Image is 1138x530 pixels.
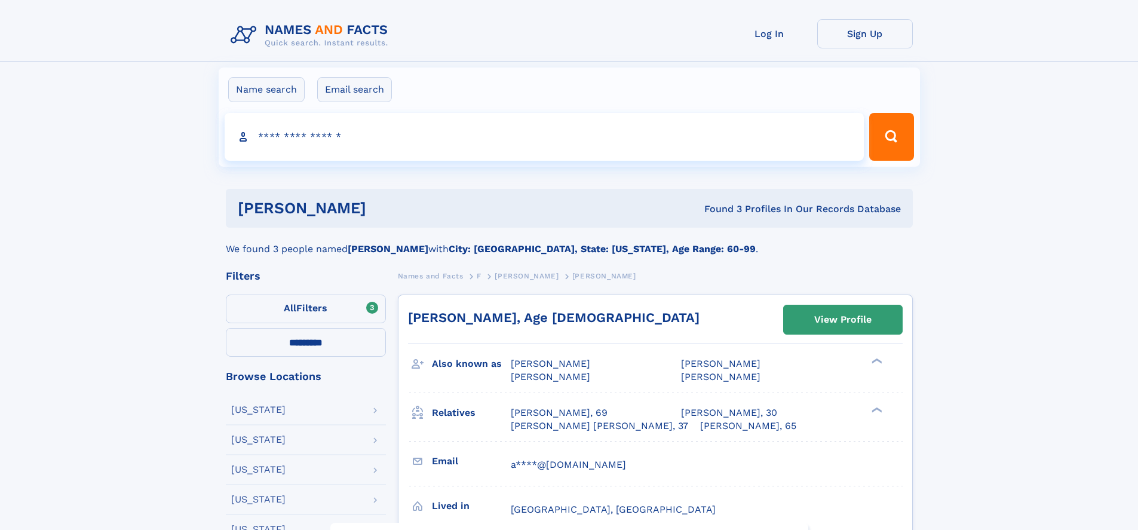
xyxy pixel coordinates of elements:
[225,113,864,161] input: search input
[477,268,481,283] a: F
[226,295,386,323] label: Filters
[511,419,688,433] a: [PERSON_NAME] [PERSON_NAME], 37
[231,465,286,474] div: [US_STATE]
[477,272,481,280] span: F
[449,243,756,255] b: City: [GEOGRAPHIC_DATA], State: [US_STATE], Age Range: 60-99
[869,357,883,365] div: ❯
[348,243,428,255] b: [PERSON_NAME]
[231,435,286,445] div: [US_STATE]
[814,306,872,333] div: View Profile
[681,358,760,369] span: [PERSON_NAME]
[317,77,392,102] label: Email search
[700,419,796,433] a: [PERSON_NAME], 65
[408,310,700,325] a: [PERSON_NAME], Age [DEMOGRAPHIC_DATA]
[432,403,511,423] h3: Relatives
[228,77,305,102] label: Name search
[231,495,286,504] div: [US_STATE]
[398,268,464,283] a: Names and Facts
[226,228,913,256] div: We found 3 people named with .
[722,19,817,48] a: Log In
[784,305,902,334] a: View Profile
[511,371,590,382] span: [PERSON_NAME]
[432,496,511,516] h3: Lived in
[535,203,901,216] div: Found 3 Profiles In Our Records Database
[284,302,296,314] span: All
[681,371,760,382] span: [PERSON_NAME]
[226,271,386,281] div: Filters
[817,19,913,48] a: Sign Up
[511,358,590,369] span: [PERSON_NAME]
[681,406,777,419] a: [PERSON_NAME], 30
[572,272,636,280] span: [PERSON_NAME]
[495,272,559,280] span: [PERSON_NAME]
[495,268,559,283] a: [PERSON_NAME]
[432,354,511,374] h3: Also known as
[869,406,883,413] div: ❯
[226,19,398,51] img: Logo Names and Facts
[432,451,511,471] h3: Email
[226,371,386,382] div: Browse Locations
[238,201,535,216] h1: [PERSON_NAME]
[869,113,913,161] button: Search Button
[231,405,286,415] div: [US_STATE]
[511,504,716,515] span: [GEOGRAPHIC_DATA], [GEOGRAPHIC_DATA]
[511,406,608,419] a: [PERSON_NAME], 69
